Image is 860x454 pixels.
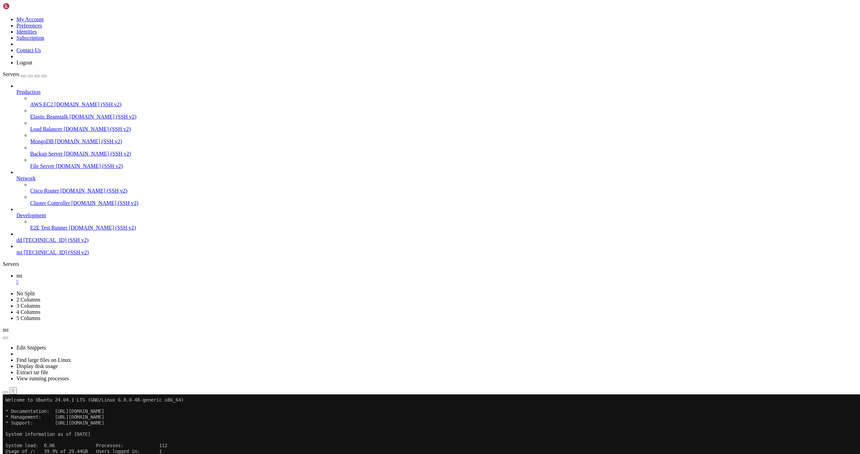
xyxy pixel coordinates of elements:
li: Cluster Controller [DOMAIN_NAME] (SSH v2) [30,194,857,206]
img: Shellngn [3,3,42,10]
li: mi [TECHNICAL_ID] (SSH v2) [16,243,857,256]
x-row: Enable ESM Apps to receive additional future security updates. [3,139,772,145]
a: Edit Snippets [16,345,46,351]
span: Production [16,89,40,95]
a: Display disk usage [16,363,58,369]
a: Production [16,89,857,95]
a: Cisco Router [DOMAIN_NAME] (SSH v2) [30,188,857,194]
span: Load Balancer [30,126,62,132]
li: E2E Test Runner [DOMAIN_NAME] (SSH v2) [30,219,857,231]
a: mi [16,273,857,285]
x-row: root@bizarresmash:~# [3,168,772,174]
a: Load Balancer [DOMAIN_NAME] (SSH v2) [30,126,857,132]
span: [DOMAIN_NAME] (SSH v2) [55,138,122,144]
li: dd [TECHNICAL_ID] (SSH v2) [16,231,857,243]
a: Cluster Controller [DOMAIN_NAME] (SSH v2) [30,200,857,206]
x-row: Swap usage: 0% IPv6 address for ens3: [TECHNICAL_ID] [3,65,772,71]
a: Subscription [16,35,44,41]
li: MongoDB [DOMAIN_NAME] (SSH v2) [30,132,857,145]
x-row: * Support: [URL][DOMAIN_NAME] [3,26,772,32]
a: 3 Columns [16,303,40,309]
span: Elastic Beanstalk [30,114,68,120]
a: E2E Test Runner [DOMAIN_NAME] (SSH v2) [30,225,857,231]
x-row: Welcome to Ubuntu 24.04.1 LTS (GNU/Linux 6.8.0-48-generic x86_64) [3,3,772,9]
span: AWS EC2 [30,101,53,107]
x-row: Memory usage: 36% IPv4 address for ens3: [TECHNICAL_ID] [3,60,772,65]
div: Servers [3,261,857,267]
a:  [16,279,857,285]
button:  [10,387,17,394]
a: mi [TECHNICAL_ID] (SSH v2) [16,249,857,256]
a: MongoDB [DOMAIN_NAME] (SSH v2) [30,138,857,145]
span: mi [16,273,22,279]
li: File Server [DOMAIN_NAME] (SSH v2) [30,157,857,169]
x-row: * Strictly confined Kubernetes makes edge and IoT secure. Learn how MicroK8s [3,77,772,83]
a: Identities [16,29,37,35]
span: E2E Test Runner [30,225,68,231]
span: MongoDB [30,138,53,144]
a: AWS EC2 [DOMAIN_NAME] (SSH v2) [30,101,857,108]
x-row: just raised the bar for easy, resilient and secure K8s cluster deployment. [3,83,772,88]
li: Development [16,206,857,231]
li: Elastic Beanstalk [DOMAIN_NAME] (SSH v2) [30,108,857,120]
a: Elastic Beanstalk [DOMAIN_NAME] (SSH v2) [30,114,857,120]
div: (21, 29) [63,168,66,174]
span: [DOMAIN_NAME] (SSH v2) [70,114,137,120]
span: [TECHNICAL_ID] (SSH v2) [24,249,89,255]
span: dd [16,237,22,243]
a: 4 Columns [16,309,40,315]
div:  [12,388,14,393]
x-row: [URL][DOMAIN_NAME] [3,94,772,100]
a: Find large files on Linux [16,357,71,363]
li: Cisco Router [DOMAIN_NAME] (SSH v2) [30,182,857,194]
span: Servers [3,71,19,77]
x-row: Usage of /: 39.9% of 29.44GB Users logged in: 1 [3,54,772,60]
span: [DOMAIN_NAME] (SSH v2) [56,163,123,169]
x-row: See [URL][DOMAIN_NAME] or run: sudo pro status [3,145,772,151]
span: [DOMAIN_NAME] (SSH v2) [64,151,131,157]
x-row: 207 updates can be applied immediately. [3,117,772,123]
a: Contact Us [16,47,41,53]
a: Logout [16,60,32,65]
a: Development [16,212,857,219]
x-row: To see these additional updates run: apt list --upgradable [3,128,772,134]
x-row: 113 of these updates are standard security updates. [3,122,772,128]
x-row: * Management: [URL][DOMAIN_NAME] [3,20,772,26]
span: mi [3,327,9,333]
span: [DOMAIN_NAME] (SSH v2) [60,188,128,194]
span: [DOMAIN_NAME] (SSH v2) [64,126,131,132]
span: Network [16,175,36,181]
a: Servers [3,71,47,77]
span: [TECHNICAL_ID] (SSH v2) [23,237,88,243]
span: [DOMAIN_NAME] (SSH v2) [54,101,122,107]
x-row: System load: 0.06 Processes: 112 [3,48,772,54]
x-row: Expanded Security Maintenance for Applications is not enabled. [3,105,772,111]
span: mi [16,249,22,255]
a: Network [16,175,857,182]
x-row: * Documentation: [URL][DOMAIN_NAME] [3,14,772,20]
span: Backup Server [30,151,63,157]
span: Development [16,212,46,218]
a: dd [TECHNICAL_ID] (SSH v2) [16,237,857,243]
a: No Split [16,291,35,296]
a: 2 Columns [16,297,40,303]
a: My Account [16,16,44,22]
a: 5 Columns [16,315,40,321]
span: Cluster Controller [30,200,70,206]
a: Extract tar file [16,369,48,375]
a: Backup Server [DOMAIN_NAME] (SSH v2) [30,151,857,157]
li: Network [16,169,857,206]
span: [DOMAIN_NAME] (SSH v2) [69,225,136,231]
li: Production [16,83,857,169]
x-row: Last login: [DATE] from [TECHNICAL_ID] [3,162,772,168]
a: View running processes [16,376,69,381]
span: Cisco Router [30,188,59,194]
span: File Server [30,163,54,169]
li: Load Balancer [DOMAIN_NAME] (SSH v2) [30,120,857,132]
a: Preferences [16,23,42,28]
a: File Server [DOMAIN_NAME] (SSH v2) [30,163,857,169]
li: Backup Server [DOMAIN_NAME] (SSH v2) [30,145,857,157]
span: [DOMAIN_NAME] (SSH v2) [71,200,138,206]
li: AWS EC2 [DOMAIN_NAME] (SSH v2) [30,95,857,108]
